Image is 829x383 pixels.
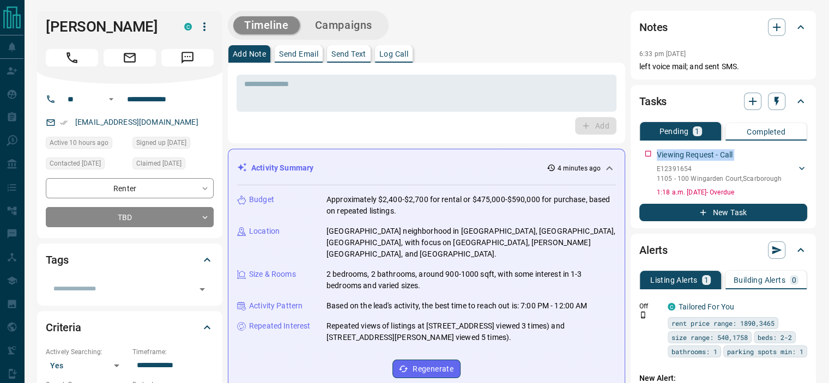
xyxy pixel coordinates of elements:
p: 1 [695,127,699,135]
p: Off [639,301,661,311]
div: Activity Summary4 minutes ago [237,158,616,178]
button: Regenerate [392,360,461,378]
p: Activity Summary [251,162,313,174]
div: Tasks [639,88,807,114]
p: Send Text [331,50,366,58]
svg: Push Notification Only [639,311,647,319]
div: Mon Jun 16 2025 [132,137,214,152]
h2: Tags [46,251,68,269]
div: Sun Sep 14 2025 [46,137,127,152]
h1: [PERSON_NAME] [46,18,168,35]
p: Size & Rooms [249,269,296,280]
a: [EMAIL_ADDRESS][DOMAIN_NAME] [75,118,198,126]
p: Repeated views of listings at [STREET_ADDRESS] viewed 3 times) and [STREET_ADDRESS][PERSON_NAME] ... [326,320,616,343]
p: [GEOGRAPHIC_DATA] neighborhood in [GEOGRAPHIC_DATA], [GEOGRAPHIC_DATA], [GEOGRAPHIC_DATA], with f... [326,226,616,260]
div: condos.ca [668,303,675,311]
button: Open [195,282,210,297]
div: condos.ca [184,23,192,31]
p: Send Email [279,50,318,58]
p: Listing Alerts [650,276,698,284]
h2: Criteria [46,319,81,336]
div: Criteria [46,314,214,341]
p: Building Alerts [734,276,785,284]
p: Activity Pattern [249,300,302,312]
p: 1105 - 100 Wingarden Court , Scarborough [657,174,782,184]
p: 1 [704,276,709,284]
svg: Email Verified [60,119,68,126]
div: Fri Aug 29 2025 [46,157,127,173]
span: bathrooms: 1 [671,346,717,357]
span: Message [161,49,214,66]
span: Contacted [DATE] [50,158,101,169]
p: Approximately $2,400-$2,700 for rental or $475,000-$590,000 for purchase, based on repeated listi... [326,194,616,217]
div: Yes [46,357,127,374]
p: Budget [249,194,274,205]
span: Call [46,49,98,66]
div: Alerts [639,237,807,263]
p: left voice mail; and sent SMS. [639,61,807,72]
span: Claimed [DATE] [136,158,181,169]
span: Active 10 hours ago [50,137,108,148]
p: Viewing Request - Call [657,149,733,161]
p: E12391654 [657,164,782,174]
span: size range: 540,1758 [671,332,748,343]
span: Email [104,49,156,66]
h2: Notes [639,19,668,36]
p: Completed [747,128,785,136]
p: 1:18 a.m. [DATE] - Overdue [657,187,807,197]
div: Fri Aug 29 2025 [132,157,214,173]
h2: Alerts [639,241,668,259]
button: New Task [639,204,807,221]
p: Add Note [233,50,266,58]
button: Timeline [233,16,300,34]
div: Renter [46,178,214,198]
p: Repeated Interest [249,320,310,332]
span: Signed up [DATE] [136,137,186,148]
p: 2 bedrooms, 2 bathrooms, around 900-1000 sqft, with some interest in 1-3 bedrooms and varied sizes. [326,269,616,291]
span: beds: 2-2 [758,332,792,343]
button: Open [105,93,118,106]
div: Tags [46,247,214,273]
span: rent price range: 1890,3465 [671,318,774,329]
h2: Tasks [639,93,667,110]
p: Based on the lead's activity, the best time to reach out is: 7:00 PM - 12:00 AM [326,300,587,312]
p: 0 [792,276,796,284]
div: TBD [46,207,214,227]
p: 6:33 pm [DATE] [639,50,686,58]
button: Campaigns [304,16,383,34]
p: 4 minutes ago [558,163,601,173]
span: parking spots min: 1 [727,346,803,357]
p: Pending [659,127,688,135]
p: Log Call [379,50,408,58]
p: Actively Searching: [46,347,127,357]
p: Timeframe: [132,347,214,357]
div: E123916541105 - 100 Wingarden Court,Scarborough [657,162,807,186]
a: Tailored For You [679,302,734,311]
div: Notes [639,14,807,40]
p: Location [249,226,280,237]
